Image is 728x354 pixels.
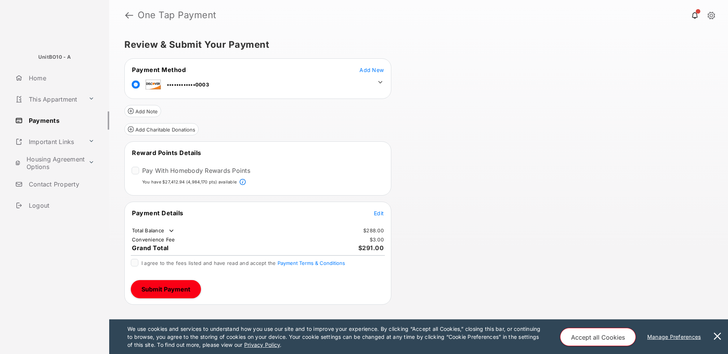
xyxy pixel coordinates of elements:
[124,105,161,117] button: Add Note
[359,67,384,73] span: Add New
[12,90,85,108] a: This Appartment
[132,149,201,157] span: Reward Points Details
[278,260,345,266] button: I agree to the fees listed and have read and accept the
[132,227,175,235] td: Total Balance
[124,123,199,135] button: Add Charitable Donations
[363,227,384,234] td: $288.00
[647,334,704,340] u: Manage Preferences
[12,111,109,130] a: Payments
[12,154,85,172] a: Housing Agreement Options
[132,236,176,243] td: Convenience Fee
[142,167,250,174] label: Pay With Homebody Rewards Points
[560,328,636,346] button: Accept all Cookies
[359,66,384,74] button: Add New
[38,53,71,61] p: UnitBO10 - A
[12,196,109,215] a: Logout
[132,66,186,74] span: Payment Method
[369,236,384,243] td: $3.00
[244,341,280,348] u: Privacy Policy
[132,209,184,217] span: Payment Details
[127,325,544,349] p: We use cookies and services to understand how you use our site and to improve your experience. By...
[374,209,384,217] button: Edit
[124,40,707,49] h5: Review & Submit Your Payment
[131,280,201,298] button: Submit Payment
[12,175,109,193] a: Contact Property
[132,244,169,252] span: Grand Total
[358,244,384,252] span: $291.00
[142,179,237,185] p: You have $27,412.94 (4,984,170 pts) available
[12,69,109,87] a: Home
[141,260,345,266] span: I agree to the fees listed and have read and accept the
[167,81,209,88] span: ••••••••••••0003
[12,133,85,151] a: Important Links
[374,210,384,216] span: Edit
[138,11,217,20] strong: One Tap Payment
